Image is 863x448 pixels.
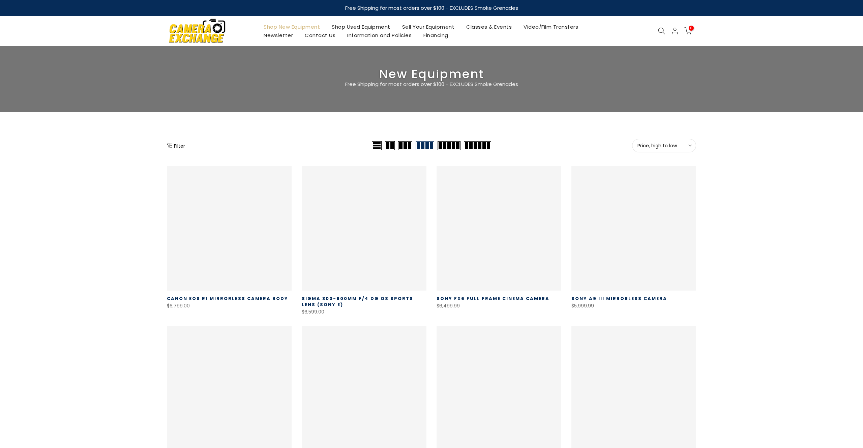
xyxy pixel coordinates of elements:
a: Shop Used Equipment [326,23,396,31]
a: Financing [418,31,454,39]
a: Information and Policies [341,31,418,39]
span: 0 [689,26,694,31]
a: Shop New Equipment [258,23,326,31]
strong: Free Shipping for most orders over $100 - EXCLUDES Smoke Grenades [345,4,518,11]
a: Sony a9 III Mirrorless Camera [571,295,667,302]
a: Canon EOS R1 Mirrorless Camera Body [167,295,288,302]
span: Price, high to low [637,143,691,149]
a: Newsletter [258,31,299,39]
a: Sigma 300-600mm f/4 DG OS Sports Lens (Sony E) [302,295,413,308]
button: Price, high to low [632,139,696,152]
a: Classes & Events [460,23,518,31]
a: Contact Us [299,31,341,39]
div: $6,799.00 [167,302,292,310]
h3: New Equipment [167,70,696,79]
div: $6,599.00 [302,308,426,316]
button: Show filters [167,142,185,149]
a: Sony FX6 Full Frame Cinema Camera [437,295,549,302]
div: $5,999.99 [571,302,696,310]
p: Free Shipping for most orders over $100 - EXCLUDES Smoke Grenades [305,80,558,88]
a: Sell Your Equipment [396,23,460,31]
a: 0 [684,27,692,35]
div: $6,499.99 [437,302,561,310]
a: Video/Film Transfers [518,23,584,31]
